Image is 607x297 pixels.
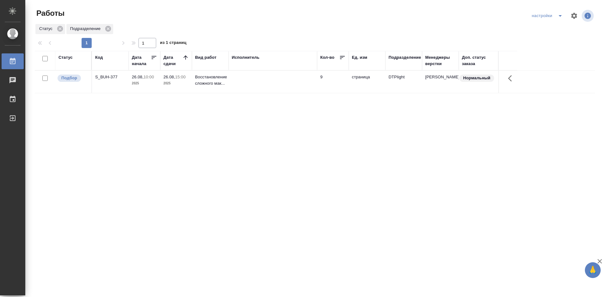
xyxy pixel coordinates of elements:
[163,54,182,67] div: Дата сдачи
[530,11,567,21] div: split button
[132,75,144,79] p: 26.08,
[39,26,55,32] p: Статус
[61,75,77,81] p: Подбор
[70,26,103,32] p: Подразделение
[582,10,595,22] span: Посмотреть информацию
[163,80,189,87] p: 2025
[95,54,103,61] div: Код
[585,262,601,278] button: 🙏
[144,75,154,79] p: 10:00
[352,54,367,61] div: Ед. изм
[232,54,260,61] div: Исполнитель
[132,54,151,67] div: Дата начала
[349,71,385,93] td: страница
[132,80,157,87] p: 2025
[57,74,88,82] div: Можно подбирать исполнителей
[504,71,519,86] button: Здесь прячутся важные кнопки
[317,71,349,93] td: 9
[163,75,175,79] p: 26.08,
[463,75,490,81] p: Нормальный
[35,8,64,18] span: Работы
[95,74,126,80] div: S_BUH-377
[35,24,65,34] div: Статус
[567,8,582,23] span: Настроить таблицу
[66,24,113,34] div: Подразделение
[389,54,421,61] div: Подразделение
[160,39,187,48] span: из 1 страниц
[195,54,217,61] div: Вид работ
[58,54,73,61] div: Статус
[320,54,334,61] div: Кол-во
[195,74,225,87] p: Восстановление сложного мак...
[587,264,598,277] span: 🙏
[462,54,495,67] div: Доп. статус заказа
[175,75,186,79] p: 15:00
[425,54,456,67] div: Менеджеры верстки
[425,74,456,80] p: [PERSON_NAME]
[385,71,422,93] td: DTPlight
